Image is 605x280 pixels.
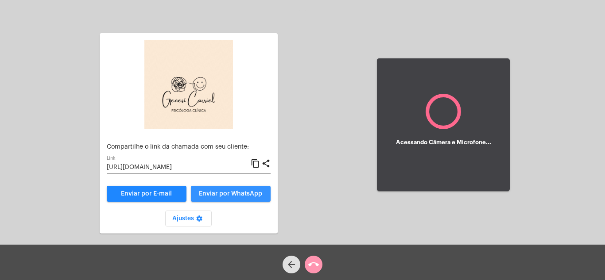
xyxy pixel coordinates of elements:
mat-icon: share [261,158,271,169]
button: Ajustes [165,211,212,226]
img: 6b7a58c8-ea08-a5ff-33c7-585ca8acd23f.png [144,40,233,129]
p: Compartilhe o link da chamada com seu cliente: [107,144,271,150]
button: Enviar por WhatsApp [191,186,271,202]
span: Enviar por WhatsApp [199,191,262,197]
mat-icon: call_end [308,259,319,270]
span: Ajustes [172,215,205,222]
mat-icon: content_copy [251,158,260,169]
a: Enviar por E-mail [107,186,186,202]
mat-icon: arrow_back [286,259,297,270]
span: Enviar por E-mail [121,191,172,197]
mat-icon: settings [194,215,205,226]
h5: Acessando Câmera e Microfone... [396,139,491,146]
